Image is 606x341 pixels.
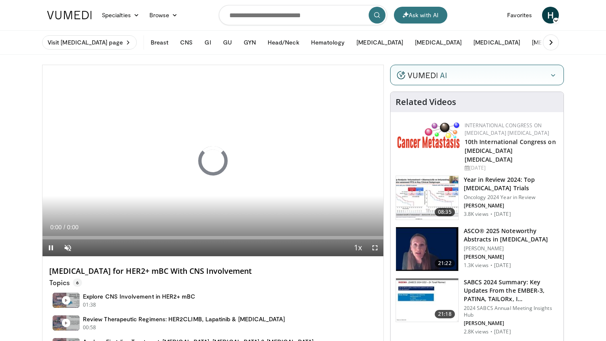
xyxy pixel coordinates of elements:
[396,278,458,322] img: 24788a67-60a2-4554-b753-a3698dbabb20.150x105_q85_crop-smart_upscale.jpg
[397,122,460,148] img: 6ff8bc22-9509-4454-a4f8-ac79dd3b8976.png.150x105_q85_autocrop_double_scale_upscale_version-0.2.png
[465,138,556,163] a: 10th International Congress on [MEDICAL_DATA] [MEDICAL_DATA]
[542,7,559,24] a: H
[396,227,458,271] img: 3d9d22fd-0cff-4266-94b4-85ed3e18f7c3.150x105_q85_crop-smart_upscale.jpg
[47,11,92,19] img: VuMedi Logo
[490,262,492,269] div: ·
[43,65,383,257] video-js: Video Player
[464,202,558,209] p: [PERSON_NAME]
[43,236,383,239] div: Progress Bar
[410,34,467,51] button: [MEDICAL_DATA]
[306,34,350,51] button: Hematology
[49,267,377,276] h4: [MEDICAL_DATA] for HER2+ mBC With CNS Involvement
[144,7,183,24] a: Browse
[49,278,82,287] p: Topics
[199,34,216,51] button: GI
[64,224,65,231] span: /
[464,320,558,327] p: [PERSON_NAME]
[465,122,550,136] a: International Congress on [MEDICAL_DATA] [MEDICAL_DATA]
[435,259,455,268] span: 21:22
[263,34,304,51] button: Head/Neck
[502,7,537,24] a: Favorites
[83,301,96,309] p: 01:38
[73,278,82,287] span: 6
[494,328,511,335] p: [DATE]
[83,293,196,300] h4: Explore CNS Involvement in HER2+ mBC
[350,239,367,256] button: Playback Rate
[490,328,492,335] div: ·
[42,35,137,50] a: Visit [MEDICAL_DATA] page
[219,5,387,25] input: Search topics, interventions
[43,239,59,256] button: Pause
[464,194,558,201] p: Oncology 2024 Year in Review
[396,278,558,335] a: 21:18 SABCS 2024 Summary: Key Updates From the EMBER-3, PATINA, TAILORx, I… 2024 SABCS Annual Mee...
[83,315,285,323] h4: Review Therapeutic Regimens: HER2CLIMB, Lapatinib & [MEDICAL_DATA]
[396,227,558,271] a: 21:22 ASCO® 2025 Noteworthy Abstracts in [MEDICAL_DATA] [PERSON_NAME] [PERSON_NAME] 1.3K views · ...
[464,278,558,303] h3: SABCS 2024 Summary: Key Updates From the EMBER-3, PATINA, TAILORx, I…
[396,176,558,220] a: 08:35 Year in Review 2024: Top [MEDICAL_DATA] Trials Oncology 2024 Year in Review [PERSON_NAME] 3...
[464,176,558,192] h3: Year in Review 2024: Top [MEDICAL_DATA] Trials
[146,34,173,51] button: Breast
[494,211,511,218] p: [DATE]
[394,7,447,24] button: Ask with AI
[97,7,144,24] a: Specialties
[50,224,61,231] span: 0:00
[468,34,525,51] button: [MEDICAL_DATA]
[67,224,78,231] span: 0:00
[59,239,76,256] button: Unmute
[396,176,458,220] img: 2afea796-6ee7-4bc1-b389-bb5393c08b2f.150x105_q85_crop-smart_upscale.jpg
[464,305,558,318] p: 2024 SABCS Annual Meeting Insights Hub
[239,34,261,51] button: GYN
[435,310,455,318] span: 21:18
[464,211,489,218] p: 3.8K views
[490,211,492,218] div: ·
[351,34,408,51] button: [MEDICAL_DATA]
[396,97,456,107] h4: Related Videos
[464,262,489,269] p: 1.3K views
[83,324,96,331] p: 00:58
[464,227,558,244] h3: ASCO® 2025 Noteworthy Abstracts in [MEDICAL_DATA]
[367,239,383,256] button: Fullscreen
[464,328,489,335] p: 2.8K views
[494,262,511,269] p: [DATE]
[527,34,584,51] button: [MEDICAL_DATA]
[218,34,237,51] button: GU
[175,34,198,51] button: CNS
[464,254,558,260] p: [PERSON_NAME]
[397,71,447,79] img: vumedi-ai-logo.v2.svg
[435,208,455,216] span: 08:35
[465,164,557,172] div: [DATE]
[464,245,558,252] p: [PERSON_NAME]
